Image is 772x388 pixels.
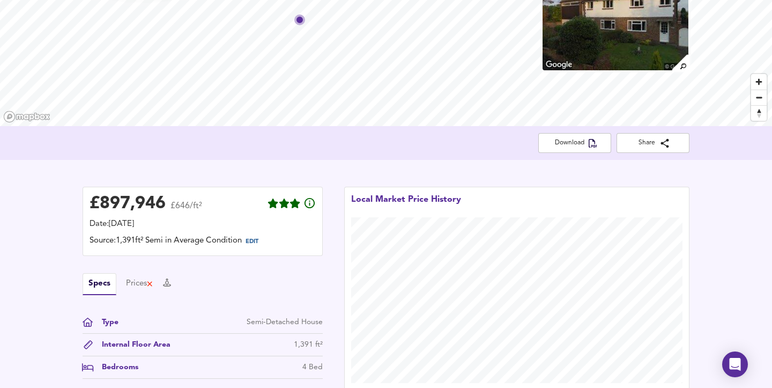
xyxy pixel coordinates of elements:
[351,194,461,217] div: Local Market Price History
[751,74,767,90] button: Zoom in
[93,339,170,350] div: Internal Floor Area
[538,133,611,153] button: Download
[722,352,748,377] div: Open Intercom Messenger
[93,317,118,328] div: Type
[671,53,689,72] img: search
[170,202,202,217] span: £646/ft²
[751,106,767,121] span: Reset bearing to north
[3,111,50,123] a: Mapbox homepage
[302,362,323,373] div: 4 Bed
[625,137,681,149] span: Share
[751,90,767,105] button: Zoom out
[751,105,767,121] button: Reset bearing to north
[90,218,316,230] div: Date: [DATE]
[617,133,689,153] button: Share
[83,273,116,295] button: Specs
[90,235,316,249] div: Source: 1,391ft² Semi in Average Condition
[294,339,323,350] div: 1,391 ft²
[90,196,166,212] div: £ 897,946
[246,239,258,245] span: EDIT
[126,278,153,290] button: Prices
[93,362,138,373] div: Bedrooms
[247,317,323,328] div: Semi-Detached House
[547,137,603,149] span: Download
